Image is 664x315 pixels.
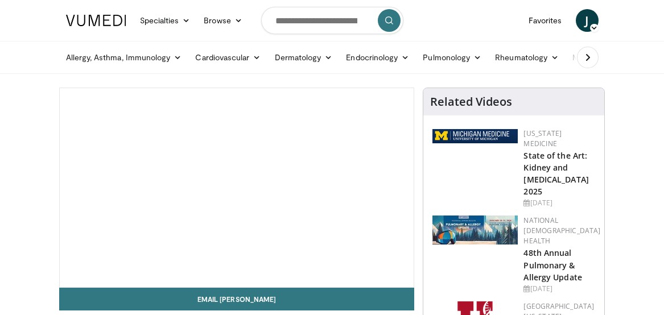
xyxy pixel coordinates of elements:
img: 5ed80e7a-0811-4ad9-9c3a-04de684f05f4.png.150x105_q85_autocrop_double_scale_upscale_version-0.2.png [432,129,518,143]
a: National [DEMOGRAPHIC_DATA] Health [523,215,600,246]
a: Pulmonology [416,46,488,69]
video-js: Video Player [60,88,414,287]
a: Dermatology [268,46,340,69]
a: Browse [197,9,249,32]
a: Rheumatology [488,46,566,69]
img: VuMedi Logo [66,15,126,26]
a: State of the Art: Kidney and [MEDICAL_DATA] 2025 [523,150,588,197]
a: Email [PERSON_NAME] [59,288,415,310]
img: b90f5d12-84c1-472e-b843-5cad6c7ef911.jpg.150x105_q85_autocrop_double_scale_upscale_version-0.2.jpg [432,215,518,244]
div: [DATE] [523,284,600,294]
a: Favorites [522,9,569,32]
a: Endocrinology [339,46,416,69]
a: Specialties [133,9,197,32]
a: [US_STATE] Medicine [523,129,562,148]
div: [DATE] [523,198,595,208]
a: 48th Annual Pulmonary & Allergy Update [523,247,581,282]
h4: Related Videos [430,95,512,109]
a: Cardiovascular [188,46,267,69]
a: J [576,9,599,32]
a: Allergy, Asthma, Immunology [59,46,189,69]
input: Search topics, interventions [261,7,403,34]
